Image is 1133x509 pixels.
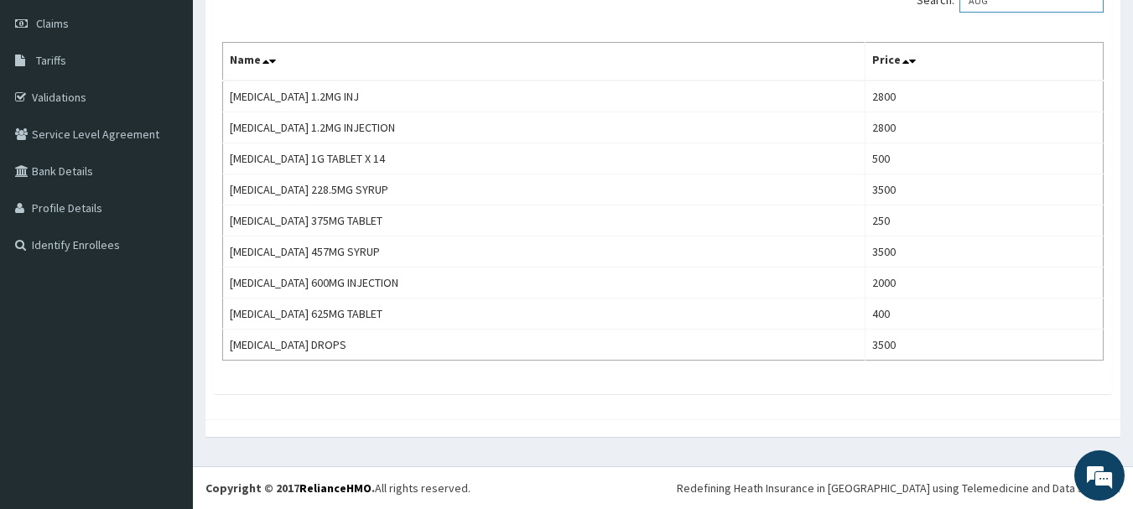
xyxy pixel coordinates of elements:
[299,480,372,496] a: RelianceHMO
[97,149,231,319] span: We're online!
[865,174,1103,205] td: 3500
[193,466,1133,509] footer: All rights reserved.
[865,112,1103,143] td: 2800
[223,267,865,299] td: [MEDICAL_DATA] 600MG INJECTION
[8,335,320,393] textarea: Type your message and hit 'Enter'
[865,143,1103,174] td: 500
[205,480,375,496] strong: Copyright © 2017 .
[223,43,865,81] th: Name
[223,205,865,236] td: [MEDICAL_DATA] 375MG TABLET
[865,43,1103,81] th: Price
[36,16,69,31] span: Claims
[223,112,865,143] td: [MEDICAL_DATA] 1.2MG INJECTION
[223,81,865,112] td: [MEDICAL_DATA] 1.2MG INJ
[865,299,1103,330] td: 400
[87,94,282,116] div: Chat with us now
[865,236,1103,267] td: 3500
[865,267,1103,299] td: 2000
[275,8,315,49] div: Minimize live chat window
[223,236,865,267] td: [MEDICAL_DATA] 457MG SYRUP
[223,299,865,330] td: [MEDICAL_DATA] 625MG TABLET
[223,143,865,174] td: [MEDICAL_DATA] 1G TABLET X 14
[31,84,68,126] img: d_794563401_company_1708531726252_794563401
[223,174,865,205] td: [MEDICAL_DATA] 228.5MG SYRUP
[865,330,1103,361] td: 3500
[677,480,1120,496] div: Redefining Heath Insurance in [GEOGRAPHIC_DATA] using Telemedicine and Data Science!
[865,205,1103,236] td: 250
[865,81,1103,112] td: 2800
[36,53,66,68] span: Tariffs
[223,330,865,361] td: [MEDICAL_DATA] DROPS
